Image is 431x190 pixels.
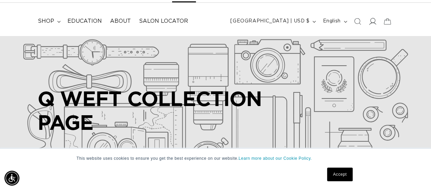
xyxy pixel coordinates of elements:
button: English [319,15,350,28]
span: [GEOGRAPHIC_DATA] | USD $ [230,18,309,25]
a: Learn more about our Cookie Policy. [238,156,312,161]
iframe: Chat Widget [397,157,431,190]
summary: Search [350,14,365,29]
a: Education [63,14,106,29]
span: Education [67,18,102,25]
summary: shop [34,14,63,29]
a: About [106,14,135,29]
div: Accessibility Menu [4,171,19,186]
a: Accept [327,168,352,181]
span: English [323,18,340,25]
span: About [110,18,131,25]
a: Salon Locator [135,14,192,29]
button: [GEOGRAPHIC_DATA] | USD $ [226,15,319,28]
span: shop [38,18,54,25]
h2: Q WEFT COLLECTION PAGE [38,87,297,134]
span: Salon Locator [139,18,188,25]
p: This website uses cookies to ensure you get the best experience on our website. [77,155,355,161]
